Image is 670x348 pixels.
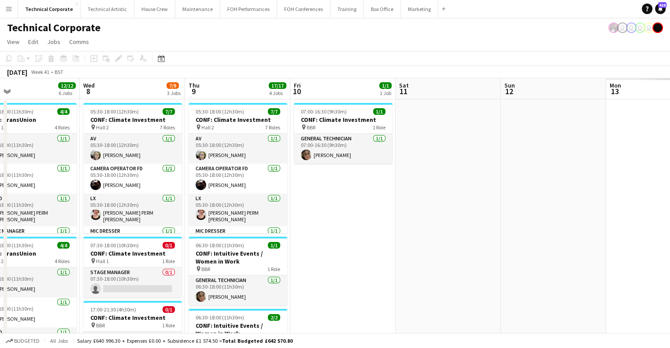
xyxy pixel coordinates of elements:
span: Budgeted [14,338,40,344]
div: [DATE] [7,68,27,77]
button: Budgeted [4,336,41,346]
app-user-avatar: Gabrielle Barr [652,22,663,33]
span: Comms [69,38,89,46]
a: Edit [25,36,42,48]
button: Maintenance [175,0,220,18]
a: Comms [66,36,93,48]
button: FOH Conferences [277,0,330,18]
app-user-avatar: Vaida Pikzirne [644,22,654,33]
span: 428 [658,2,666,8]
app-user-avatar: Liveforce Admin [626,22,637,33]
a: 428 [655,4,666,14]
app-user-avatar: Zubair PERM Dhalla [608,22,619,33]
h1: Technical Corporate [7,21,100,34]
a: Jobs [44,36,64,48]
span: View [7,38,19,46]
button: Technical Artistic [81,0,134,18]
a: View [4,36,23,48]
div: Salary £640 996.30 + Expenses £0.00 + Subsistence £1 574.50 = [77,337,292,344]
app-user-avatar: Liveforce Admin [617,22,628,33]
button: Marketing [401,0,438,18]
button: FOH Performances [220,0,277,18]
div: BST [55,69,63,75]
span: Jobs [47,38,60,46]
button: Box Office [364,0,401,18]
button: Training [330,0,364,18]
button: House Crew [134,0,175,18]
span: Edit [28,38,38,46]
span: Total Budgeted £642 570.80 [222,337,292,344]
span: All jobs [48,337,70,344]
app-user-avatar: Liveforce Admin [635,22,645,33]
button: Technical Corporate [18,0,81,18]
